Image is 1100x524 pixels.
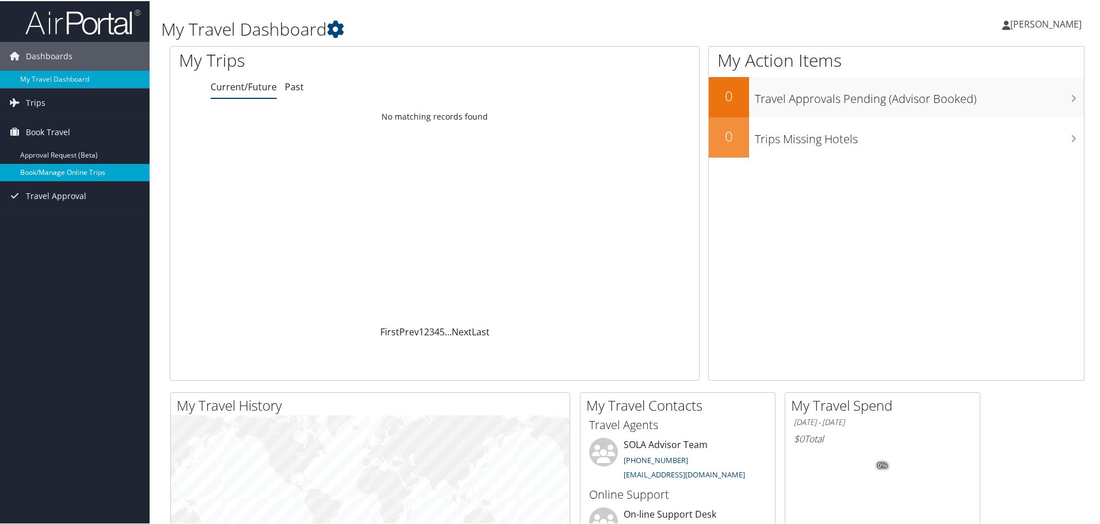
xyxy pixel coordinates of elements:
[755,124,1084,146] h3: Trips Missing Hotels
[755,84,1084,106] h3: Travel Approvals Pending (Advisor Booked)
[285,79,304,92] a: Past
[434,324,440,337] a: 4
[26,117,70,146] span: Book Travel
[709,47,1084,71] h1: My Action Items
[161,16,782,40] h1: My Travel Dashboard
[211,79,277,92] a: Current/Future
[26,41,72,70] span: Dashboards
[583,437,772,484] li: SOLA Advisor Team
[26,87,45,116] span: Trips
[791,395,980,414] h2: My Travel Spend
[380,324,399,337] a: First
[1010,17,1082,29] span: [PERSON_NAME]
[472,324,490,337] a: Last
[624,454,688,464] a: [PHONE_NUMBER]
[26,181,86,209] span: Travel Approval
[440,324,445,337] a: 5
[709,85,749,105] h2: 0
[794,431,804,444] span: $0
[709,125,749,145] h2: 0
[170,105,699,126] td: No matching records found
[424,324,429,337] a: 2
[794,431,971,444] h6: Total
[419,324,424,337] a: 1
[452,324,472,337] a: Next
[709,116,1084,156] a: 0Trips Missing Hotels
[1002,6,1093,40] a: [PERSON_NAME]
[399,324,419,337] a: Prev
[709,76,1084,116] a: 0Travel Approvals Pending (Advisor Booked)
[25,7,140,35] img: airportal-logo.png
[624,468,745,479] a: [EMAIL_ADDRESS][DOMAIN_NAME]
[878,461,887,468] tspan: 0%
[589,485,766,502] h3: Online Support
[589,416,766,432] h3: Travel Agents
[429,324,434,337] a: 3
[586,395,775,414] h2: My Travel Contacts
[179,47,470,71] h1: My Trips
[794,416,971,427] h6: [DATE] - [DATE]
[445,324,452,337] span: …
[177,395,570,414] h2: My Travel History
